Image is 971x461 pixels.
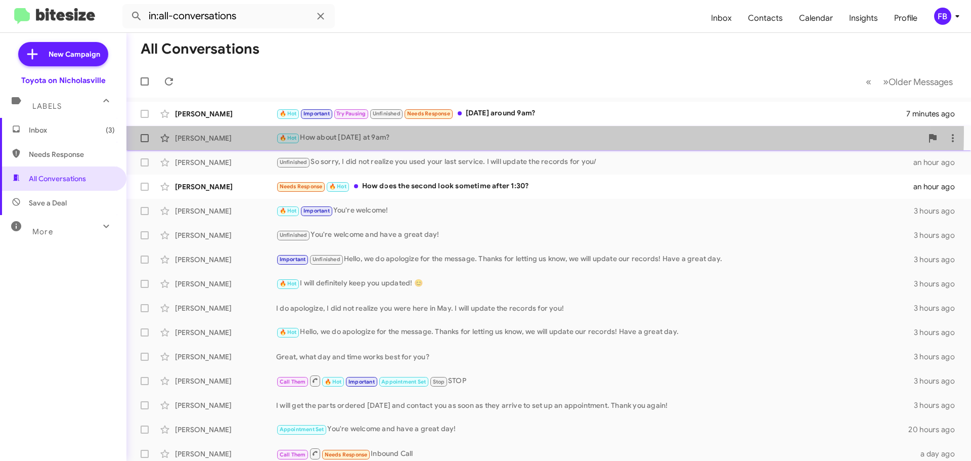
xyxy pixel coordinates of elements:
button: Next [877,71,959,92]
span: Important [303,110,330,117]
div: Toyota on Nicholasville [21,75,106,86]
span: Important [348,379,375,385]
div: I do apologize, I did not realize you were here in May. I will update the records for you! [276,303,914,313]
span: Try Pausing [336,110,366,117]
button: FB [925,8,960,25]
span: Call Them [280,451,306,458]
div: [PERSON_NAME] [175,109,276,119]
span: Call Them [280,379,306,385]
div: 3 hours ago [914,327,963,338]
span: Important [303,207,330,214]
div: [PERSON_NAME] [175,425,276,435]
a: Inbox [703,4,740,33]
div: an hour ago [913,157,963,167]
a: Contacts [740,4,791,33]
div: How about [DATE] at 9am? [276,132,922,144]
span: Stop [433,379,445,385]
span: 🔥 Hot [329,183,346,190]
div: [PERSON_NAME] [175,279,276,289]
div: [PERSON_NAME] [175,376,276,386]
div: [PERSON_NAME] [175,206,276,216]
span: Labels [32,102,62,111]
div: Inbound Call [276,447,914,460]
div: [PERSON_NAME] [175,303,276,313]
h1: All Conversations [141,41,259,57]
div: [PERSON_NAME] [175,230,276,240]
div: 3 hours ago [914,352,963,362]
div: Great, what day and time works best for you? [276,352,914,362]
div: [PERSON_NAME] [175,133,276,143]
div: a day ago [914,449,963,459]
div: 7 minutes ago [906,109,963,119]
div: 3 hours ago [914,255,963,265]
div: I will definitely keep you updated! 😊 [276,278,914,289]
span: Appointment Set [280,426,324,433]
div: 3 hours ago [914,376,963,386]
span: Important [280,256,306,263]
span: 🔥 Hot [325,379,342,385]
span: Needs Response [280,183,323,190]
span: Save a Deal [29,198,67,208]
div: [PERSON_NAME] [175,449,276,459]
span: Needs Response [29,149,115,159]
div: 20 hours ago [908,425,963,435]
span: « [866,75,871,88]
span: 🔥 Hot [280,207,297,214]
div: an hour ago [913,182,963,192]
span: Needs Response [407,110,450,117]
div: [PERSON_NAME] [175,327,276,338]
span: 🔥 Hot [280,135,297,141]
div: You're welcome! [276,205,914,217]
div: [PERSON_NAME] [175,352,276,362]
div: [PERSON_NAME] [175,255,276,265]
span: Inbox [29,125,115,135]
span: Needs Response [325,451,368,458]
a: Profile [886,4,925,33]
span: All Conversations [29,174,86,184]
div: 3 hours ago [914,400,963,410]
span: 🔥 Hot [280,110,297,117]
div: STOP [276,374,914,387]
div: Hello, we do apologize for the message. Thanks for letting us know, we will update our records! H... [276,326,914,338]
button: Previous [860,71,877,92]
div: Hello, we do apologize for the message. Thanks for letting us know, we will update our records! H... [276,254,914,265]
span: More [32,227,53,236]
a: Calendar [791,4,841,33]
div: [PERSON_NAME] [175,182,276,192]
span: Unfinished [280,159,307,165]
div: You're welcome and have a great day! [276,424,908,435]
div: How does the second look sometime after 1:30? [276,181,913,192]
span: Unfinished [280,232,307,238]
span: Older Messages [889,76,953,88]
div: 3 hours ago [914,303,963,313]
span: 🔥 Hot [280,329,297,336]
span: Appointment Set [381,379,426,385]
div: I will get the parts ordered [DATE] and contact you as soon as they arrive to set up an appointme... [276,400,914,410]
span: » [883,75,889,88]
div: 3 hours ago [914,206,963,216]
span: New Campaign [49,49,100,59]
div: 3 hours ago [914,279,963,289]
span: Unfinished [373,110,401,117]
input: Search [122,4,335,28]
div: 3 hours ago [914,230,963,240]
nav: Page navigation example [860,71,959,92]
a: Insights [841,4,886,33]
div: FB [934,8,951,25]
span: Unfinished [313,256,340,263]
div: You're welcome and have a great day! [276,229,914,241]
a: New Campaign [18,42,108,66]
div: [DATE] around 9am? [276,108,906,119]
div: [PERSON_NAME] [175,400,276,410]
span: 🔥 Hot [280,280,297,287]
span: (3) [106,125,115,135]
div: [PERSON_NAME] [175,157,276,167]
div: So sorry, I did not realize you used your last service. I will update the records for you/ [276,156,913,168]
